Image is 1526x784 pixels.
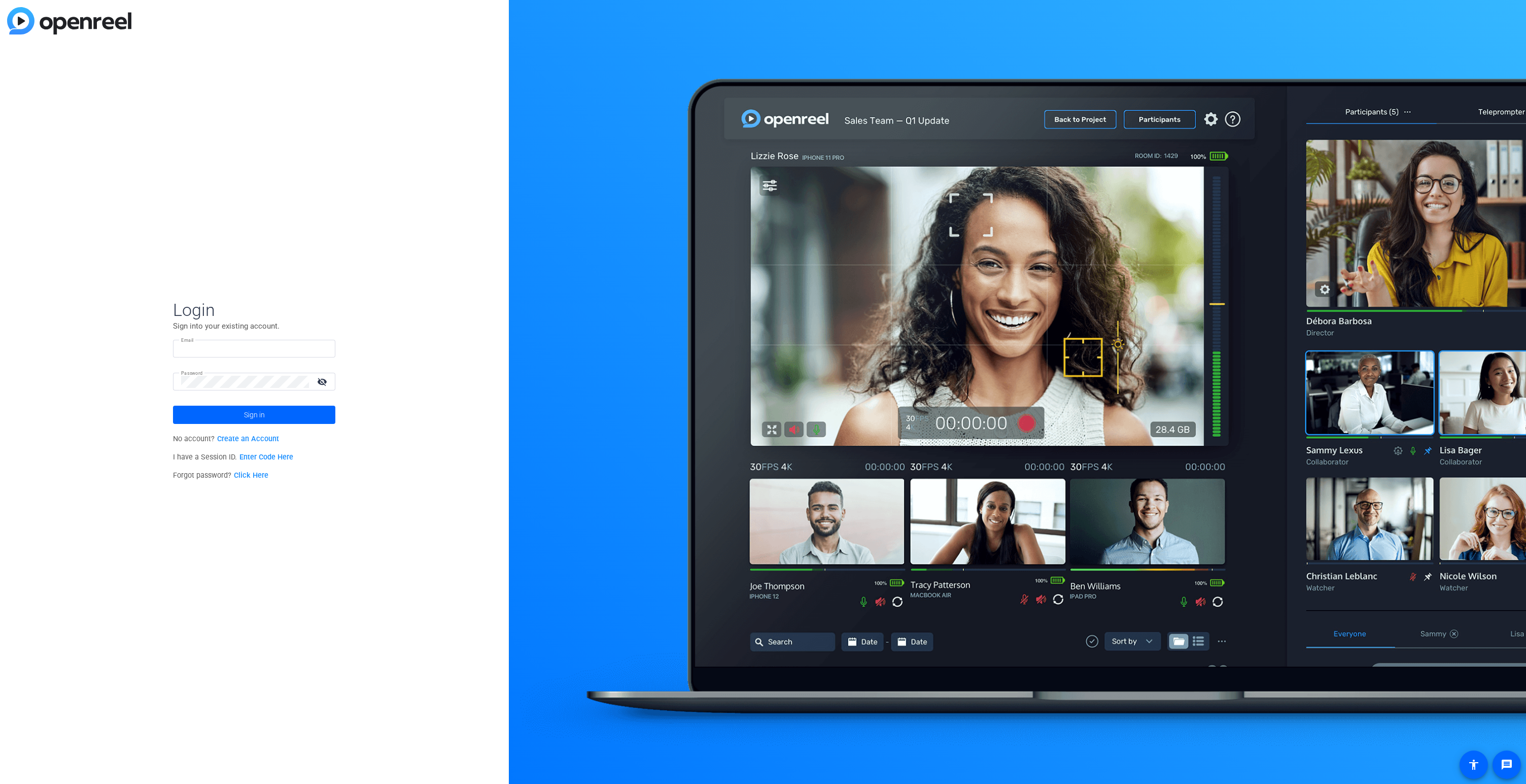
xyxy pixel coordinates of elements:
span: No account? [173,435,279,443]
mat-icon: accessibility [1468,759,1480,771]
span: Login [173,299,335,320]
a: Enter Code Here [239,453,293,461]
img: blue-gradient.svg [7,7,131,34]
span: I have a Session ID. [173,453,293,461]
a: Create an Account [217,435,279,443]
mat-label: Email [181,337,194,343]
mat-label: Password [181,370,203,376]
span: Forgot password? [173,471,268,480]
a: Click Here [234,471,268,480]
mat-icon: message [1501,759,1513,771]
p: Sign into your existing account. [173,320,335,332]
button: Sign in [173,406,335,424]
input: Enter Email Address [181,343,327,355]
span: Sign in [244,402,265,427]
mat-icon: visibility_off [311,374,335,389]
